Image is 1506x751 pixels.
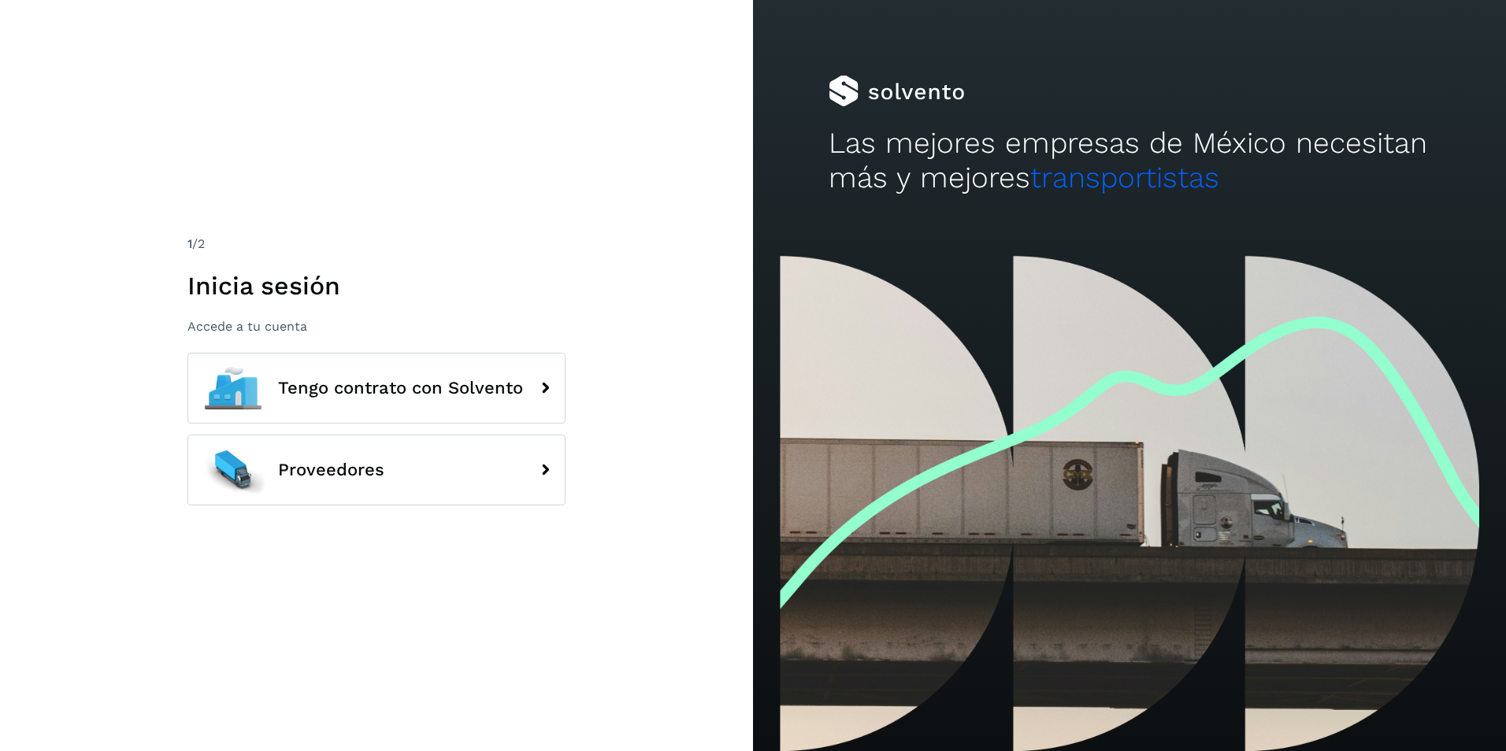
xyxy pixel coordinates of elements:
h1: Inicia sesión [187,271,566,301]
div: /2 [187,235,566,253]
span: Proveedores [278,461,384,479]
span: transportistas [1030,161,1219,194]
button: Proveedores [187,435,566,505]
button: Tengo contrato con Solvento [187,353,566,424]
h2: Las mejores empresas de México necesitan más y mejores [829,126,1431,196]
span: 1 [187,236,192,251]
span: Tengo contrato con Solvento [278,379,523,398]
p: Accede a tu cuenta [187,319,566,334]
